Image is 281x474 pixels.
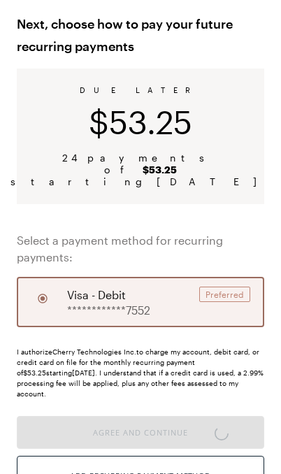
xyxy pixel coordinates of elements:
button: Agree and Continue [17,416,264,449]
span: $53.25 [89,103,192,141]
span: starting [DATE] [10,175,271,187]
b: $53.25 [143,164,177,175]
span: Select a payment method for recurring payments: [17,232,264,266]
span: Next, choose how to pay your future recurring payments [17,13,264,57]
span: 24 payments of [34,152,247,175]
span: DUE LATER [80,85,201,94]
span: visa - debit [67,287,126,303]
div: I authorize Cherry Technologies Inc. to charge my account, debit card, or credit card on file for... [17,347,264,399]
div: Preferred [199,287,250,302]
